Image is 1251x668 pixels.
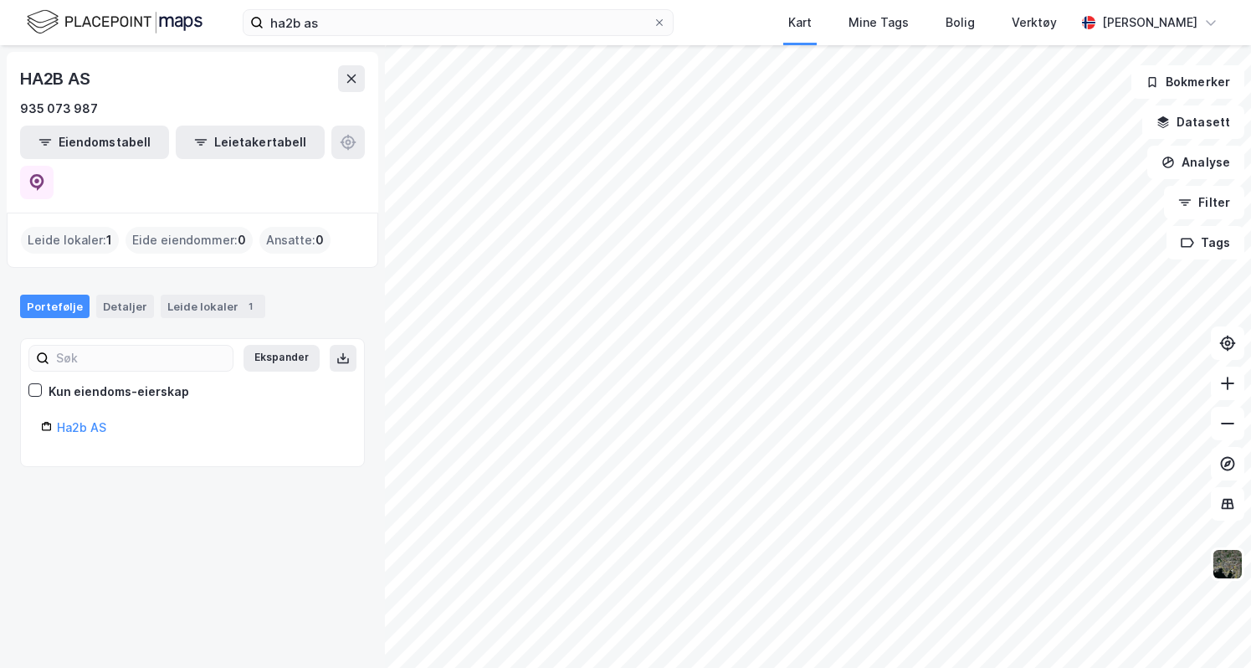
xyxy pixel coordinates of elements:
[20,295,90,318] div: Portefølje
[788,13,812,33] div: Kart
[259,227,331,254] div: Ansatte :
[96,295,154,318] div: Detaljer
[161,295,265,318] div: Leide lokaler
[57,420,106,434] a: Ha2b AS
[20,65,94,92] div: HA2B AS
[1147,146,1244,179] button: Analyse
[1012,13,1057,33] div: Verktøy
[315,230,324,250] span: 0
[946,13,975,33] div: Bolig
[49,382,189,402] div: Kun eiendoms-eierskap
[1164,186,1244,219] button: Filter
[20,99,98,119] div: 935 073 987
[27,8,203,37] img: logo.f888ab2527a4732fd821a326f86c7f29.svg
[849,13,909,33] div: Mine Tags
[1212,548,1243,580] img: 9k=
[176,126,325,159] button: Leietakertabell
[49,346,233,371] input: Søk
[106,230,112,250] span: 1
[1102,13,1197,33] div: [PERSON_NAME]
[1167,588,1251,668] iframe: Chat Widget
[126,227,253,254] div: Eide eiendommer :
[238,230,246,250] span: 0
[1131,65,1244,99] button: Bokmerker
[21,227,119,254] div: Leide lokaler :
[1167,588,1251,668] div: Kontrollprogram for chat
[20,126,169,159] button: Eiendomstabell
[264,10,653,35] input: Søk på adresse, matrikkel, gårdeiere, leietakere eller personer
[1142,105,1244,139] button: Datasett
[244,345,320,372] button: Ekspander
[242,298,259,315] div: 1
[1166,226,1244,259] button: Tags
